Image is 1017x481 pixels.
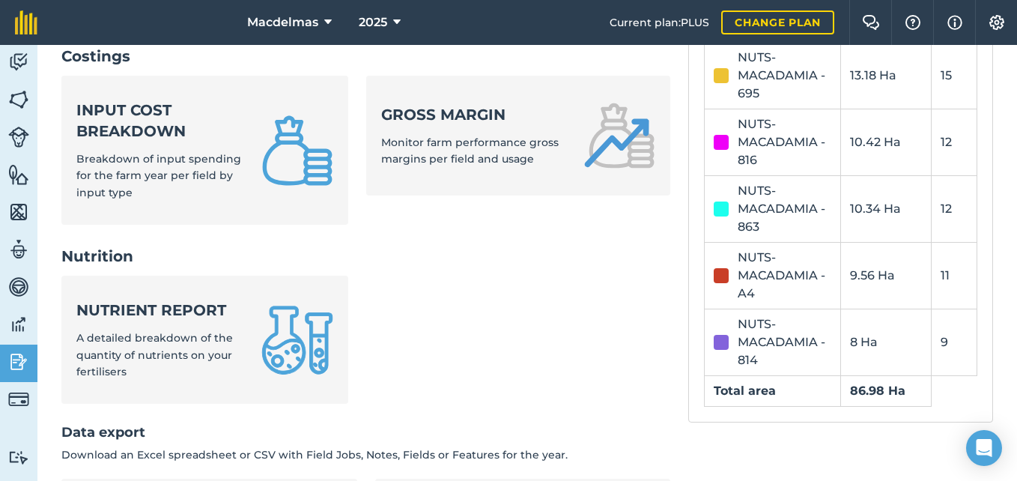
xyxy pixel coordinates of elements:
[8,313,29,336] img: svg+xml;base64,PD94bWwgdmVyc2lvbj0iMS4wIiBlbmNvZGluZz0idXRmLTgiPz4KPCEtLSBHZW5lcmF0b3I6IEFkb2JlIE...
[76,152,241,199] span: Breakdown of input spending for the farm year per field by input type
[76,100,243,142] strong: Input cost breakdown
[8,276,29,298] img: svg+xml;base64,PD94bWwgdmVyc2lvbj0iMS4wIiBlbmNvZGluZz0idXRmLTgiPz4KPCEtLSBHZW5lcmF0b3I6IEFkb2JlIE...
[8,201,29,223] img: svg+xml;base64,PHN2ZyB4bWxucz0iaHR0cDovL3d3dy53My5vcmcvMjAwMC9zdmciIHdpZHRoPSI1NiIgaGVpZ2h0PSI2MC...
[841,42,932,109] td: 13.18 Ha
[381,136,559,166] span: Monitor farm performance gross margins per field and usage
[61,246,670,267] h2: Nutrition
[738,49,831,103] div: NUTS-MACADAMIA - 695
[841,242,932,309] td: 9.56 Ha
[738,115,831,169] div: NUTS-MACADAMIA - 816
[850,384,905,398] strong: 86.98 Ha
[904,15,922,30] img: A question mark icon
[366,76,671,196] a: Gross marginMonitor farm performance gross margins per field and usage
[988,15,1006,30] img: A cog icon
[610,14,709,31] span: Current plan : PLUS
[8,351,29,373] img: svg+xml;base64,PD94bWwgdmVyc2lvbj0iMS4wIiBlbmNvZGluZz0idXRmLTgiPz4KPCEtLSBHZW5lcmF0b3I6IEFkb2JlIE...
[841,109,932,175] td: 10.42 Ha
[8,163,29,186] img: svg+xml;base64,PHN2ZyB4bWxucz0iaHR0cDovL3d3dy53My5vcmcvMjAwMC9zdmciIHdpZHRoPSI1NiIgaGVpZ2h0PSI2MC...
[738,182,831,236] div: NUTS-MACADAMIA - 863
[76,331,233,378] span: A detailed breakdown of the quantity of nutrients on your fertilisers
[932,42,977,109] td: 15
[61,276,348,404] a: Nutrient reportA detailed breakdown of the quantity of nutrients on your fertilisers
[261,115,333,187] img: Input cost breakdown
[862,15,880,30] img: Two speech bubbles overlapping with the left bubble in the forefront
[738,249,831,303] div: NUTS-MACADAMIA - A4
[61,76,348,225] a: Input cost breakdownBreakdown of input spending for the farm year per field by input type
[247,13,318,31] span: Macdelmas
[947,13,962,31] img: svg+xml;base64,PHN2ZyB4bWxucz0iaHR0cDovL3d3dy53My5vcmcvMjAwMC9zdmciIHdpZHRoPSIxNyIgaGVpZ2h0PSIxNy...
[8,389,29,410] img: svg+xml;base64,PD94bWwgdmVyc2lvbj0iMS4wIiBlbmNvZGluZz0idXRmLTgiPz4KPCEtLSBHZW5lcmF0b3I6IEFkb2JlIE...
[738,315,831,369] div: NUTS-MACADAMIA - 814
[932,109,977,175] td: 12
[261,304,333,376] img: Nutrient report
[8,51,29,73] img: svg+xml;base64,PD94bWwgdmVyc2lvbj0iMS4wIiBlbmNvZGluZz0idXRmLTgiPz4KPCEtLSBHZW5lcmF0b3I6IEFkb2JlIE...
[841,175,932,242] td: 10.34 Ha
[721,10,834,34] a: Change plan
[61,46,670,67] h2: Costings
[381,104,566,125] strong: Gross margin
[583,100,655,172] img: Gross margin
[359,13,387,31] span: 2025
[8,238,29,261] img: svg+xml;base64,PD94bWwgdmVyc2lvbj0iMS4wIiBlbmNvZGluZz0idXRmLTgiPz4KPCEtLSBHZW5lcmF0b3I6IEFkb2JlIE...
[15,10,37,34] img: fieldmargin Logo
[932,175,977,242] td: 12
[8,450,29,465] img: svg+xml;base64,PD94bWwgdmVyc2lvbj0iMS4wIiBlbmNvZGluZz0idXRmLTgiPz4KPCEtLSBHZW5lcmF0b3I6IEFkb2JlIE...
[932,309,977,375] td: 9
[61,422,670,444] h2: Data export
[76,300,243,321] strong: Nutrient report
[841,309,932,375] td: 8 Ha
[966,430,1002,466] div: Open Intercom Messenger
[8,127,29,148] img: svg+xml;base64,PD94bWwgdmVyc2lvbj0iMS4wIiBlbmNvZGluZz0idXRmLTgiPz4KPCEtLSBHZW5lcmF0b3I6IEFkb2JlIE...
[932,242,977,309] td: 11
[714,384,776,398] strong: Total area
[61,447,670,463] p: Download an Excel spreadsheet or CSV with Field Jobs, Notes, Fields or Features for the year.
[8,88,29,111] img: svg+xml;base64,PHN2ZyB4bWxucz0iaHR0cDovL3d3dy53My5vcmcvMjAwMC9zdmciIHdpZHRoPSI1NiIgaGVpZ2h0PSI2MC...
